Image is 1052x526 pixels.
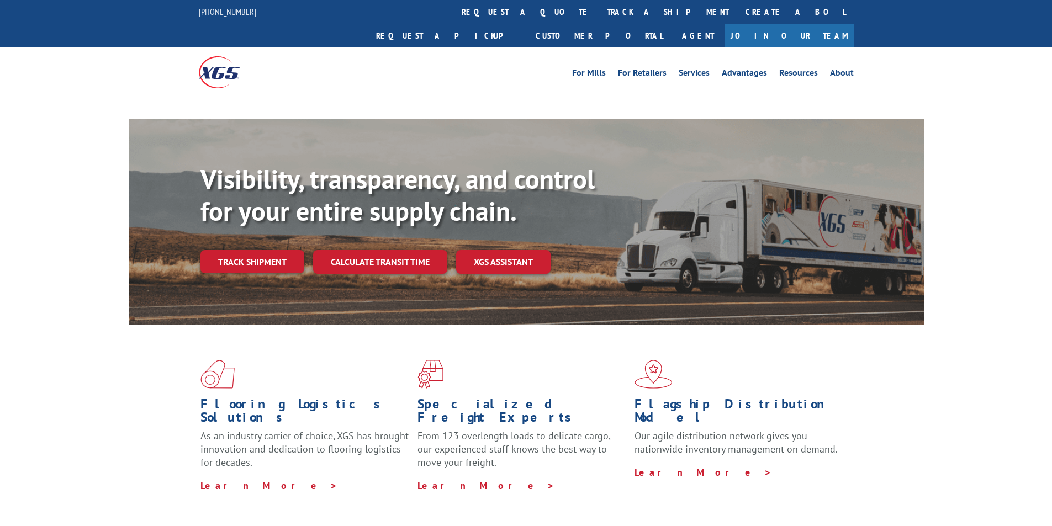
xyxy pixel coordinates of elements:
a: Request a pickup [368,24,527,47]
a: Advantages [722,68,767,81]
img: xgs-icon-focused-on-flooring-red [417,360,443,389]
h1: Flooring Logistics Solutions [200,397,409,429]
img: xgs-icon-flagship-distribution-model-red [635,360,673,389]
h1: Flagship Distribution Model [635,397,843,429]
a: For Retailers [618,68,667,81]
a: Services [679,68,710,81]
a: Calculate transit time [313,250,447,274]
a: Resources [779,68,818,81]
a: Learn More > [200,479,338,492]
p: From 123 overlength loads to delicate cargo, our experienced staff knows the best way to move you... [417,429,626,479]
span: As an industry carrier of choice, XGS has brought innovation and dedication to flooring logistics... [200,429,409,469]
span: Our agile distribution network gives you nationwide inventory management on demand. [635,429,838,455]
a: XGS ASSISTANT [456,250,551,274]
a: For Mills [572,68,606,81]
a: Learn More > [635,466,772,479]
a: Track shipment [200,250,304,273]
a: Learn More > [417,479,555,492]
a: Agent [671,24,725,47]
b: Visibility, transparency, and control for your entire supply chain. [200,162,595,228]
a: Customer Portal [527,24,671,47]
a: Join Our Team [725,24,854,47]
h1: Specialized Freight Experts [417,397,626,429]
a: About [830,68,854,81]
img: xgs-icon-total-supply-chain-intelligence-red [200,360,235,389]
a: [PHONE_NUMBER] [199,6,256,17]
